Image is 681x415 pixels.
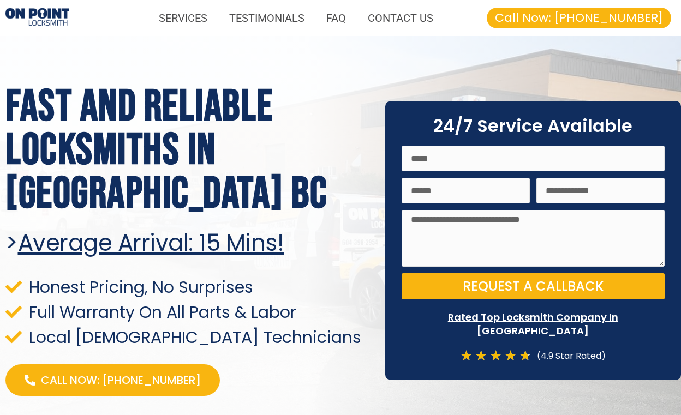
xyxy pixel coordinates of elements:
form: On Point Locksmith [402,146,665,306]
img: Locksmiths Locations 1 [5,8,69,28]
h2: 24/7 Service Available [402,117,665,135]
i: ★ [519,348,531,363]
nav: Menu [80,5,444,31]
h2: > [5,230,369,257]
a: SERVICES [148,5,218,31]
i: ★ [489,348,502,363]
span: Full Warranty On All Parts & Labor [26,305,296,320]
span: Local [DEMOGRAPHIC_DATA] Technicians [26,330,361,345]
a: FAQ [315,5,357,31]
u: Average arrival: 15 Mins! [18,227,284,259]
span: Honest Pricing, No Surprises [26,280,253,294]
i: ★ [504,348,517,363]
a: Call Now: [PHONE_NUMBER] [487,8,671,28]
p: Rated Top Locksmith Company In [GEOGRAPHIC_DATA] [402,310,665,338]
a: CONTACT US [357,5,444,31]
h1: Fast and Reliable Locksmiths In [GEOGRAPHIC_DATA] bc [5,85,369,216]
span: Request a Callback [463,280,604,293]
i: ★ [460,348,473,363]
button: Request a Callback [402,273,665,299]
div: 4.7/5 [460,348,531,363]
a: TESTIMONIALS [218,5,315,31]
span: Call Now: [PHONE_NUMBER] [495,12,663,24]
i: ★ [475,348,487,363]
div: (4.9 Star Rated) [531,348,606,363]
